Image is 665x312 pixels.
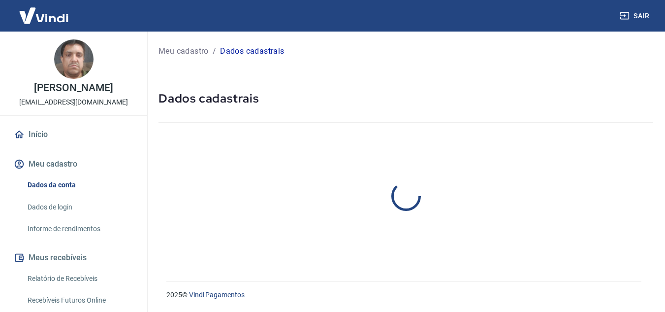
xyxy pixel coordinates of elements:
[220,45,284,57] p: Dados cadastrais
[12,153,135,175] button: Meu cadastro
[24,290,135,311] a: Recebíveis Futuros Online
[24,219,135,239] a: Informe de rendimentos
[213,45,216,57] p: /
[618,7,653,25] button: Sair
[189,291,245,299] a: Vindi Pagamentos
[166,290,641,300] p: 2025 ©
[12,124,135,145] a: Início
[24,175,135,195] a: Dados da conta
[158,45,209,57] a: Meu cadastro
[24,269,135,289] a: Relatório de Recebíveis
[12,0,76,31] img: Vindi
[34,83,113,93] p: [PERSON_NAME]
[24,197,135,217] a: Dados de login
[12,247,135,269] button: Meus recebíveis
[158,91,653,106] h5: Dados cadastrais
[19,97,128,107] p: [EMAIL_ADDRESS][DOMAIN_NAME]
[54,39,94,79] img: d1dea337-e9a8-4518-b9f1-234a5e932d68.jpeg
